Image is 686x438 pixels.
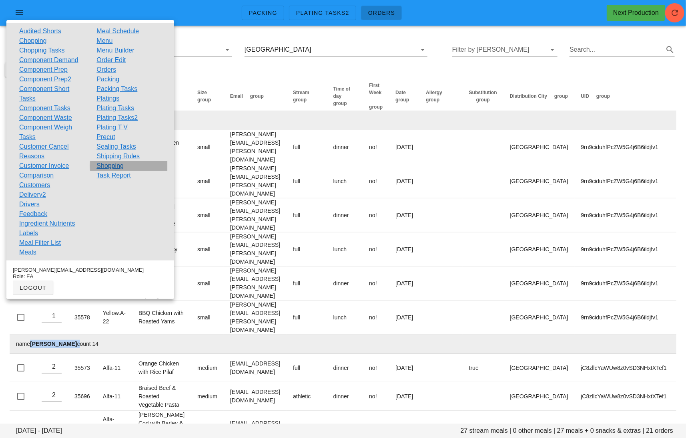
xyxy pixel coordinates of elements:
[96,161,124,171] a: Shopping
[363,382,389,411] td: no!
[127,43,233,56] div: Filter by stream
[19,142,84,161] a: Customer Cancel Reasons
[333,86,350,99] span: Time of day
[581,93,590,99] span: UID
[368,10,395,16] span: Orders
[250,93,264,99] span: group
[19,55,78,65] a: Component Demand
[19,190,46,200] a: Delivery2
[19,161,84,180] a: Customer Invoice Comparison
[96,113,138,123] a: Plating Tasks2
[363,82,389,111] th: First Week: Not sorted. Activate to sort ascending.
[503,232,575,266] td: [GEOGRAPHIC_DATA]
[10,335,684,354] td: name count 14
[191,354,224,382] td: medium
[363,354,389,382] td: no!
[327,198,363,232] td: dinner
[361,6,402,20] a: Orders
[224,301,287,335] td: [PERSON_NAME][EMAIL_ADDRESS][PERSON_NAME][DOMAIN_NAME]
[389,382,419,411] td: [DATE]
[191,266,224,301] td: small
[191,130,224,164] td: small
[327,130,363,164] td: dinner
[96,142,136,151] a: Sealing Tasks
[19,103,70,113] a: Component Tasks
[19,113,72,123] a: Component Waste
[224,130,287,164] td: [PERSON_NAME][EMAIL_ADDRESS][PERSON_NAME][DOMAIN_NAME]
[245,43,427,56] div: [GEOGRAPHIC_DATA]
[191,198,224,232] td: small
[191,382,224,411] td: medium
[191,164,224,198] td: small
[575,164,684,198] td: 9rn9ciduhfPcZW5G4j6B6ildjfv1
[224,354,287,382] td: [EMAIL_ADDRESS][DOMAIN_NAME]
[96,84,137,94] a: Packing Tasks
[363,232,389,266] td: no!
[10,111,684,130] td: name count 6
[19,75,71,84] a: Component Prep2
[363,266,389,301] td: no!
[613,8,659,18] div: Next Production
[389,232,419,266] td: [DATE]
[389,164,419,198] td: [DATE]
[363,130,389,164] td: no!
[224,382,287,411] td: [EMAIL_ADDRESS][DOMAIN_NAME]
[575,82,684,111] th: UID: Not sorted. Activate to sort ascending.
[191,232,224,266] td: small
[224,198,287,232] td: [PERSON_NAME][EMAIL_ADDRESS][PERSON_NAME][DOMAIN_NAME]
[132,301,191,335] td: BBQ Chicken with Roasted Yams
[463,354,503,382] td: true
[327,82,363,111] th: Time of day: Not sorted. Activate to sort ascending.
[575,198,684,232] td: 9rn9ciduhfPcZW5G4j6B6ildjfv1
[96,354,132,382] td: Alfa-11
[503,382,575,411] td: [GEOGRAPHIC_DATA]
[327,354,363,382] td: dinner
[503,164,575,198] td: [GEOGRAPHIC_DATA]
[96,65,116,75] a: Orders
[293,97,307,103] span: group
[575,130,684,164] td: 9rn9ciduhfPcZW5G4j6B6ildjfv1
[363,198,389,232] td: no!
[287,232,327,266] td: full
[293,90,309,95] span: Stream
[224,266,287,301] td: [PERSON_NAME][EMAIL_ADDRESS][PERSON_NAME][DOMAIN_NAME]
[96,75,119,84] a: Packing
[327,301,363,335] td: lunch
[96,301,132,335] td: Yellow.A-22
[224,164,287,198] td: [PERSON_NAME][EMAIL_ADDRESS][PERSON_NAME][DOMAIN_NAME]
[426,90,442,95] span: Allergy
[68,354,96,382] td: 35573
[503,301,575,335] td: [GEOGRAPHIC_DATA]
[327,382,363,411] td: dinner
[197,97,211,103] span: group
[327,232,363,266] td: lunch
[96,94,119,103] a: Platings
[395,97,409,103] span: group
[389,354,419,382] td: [DATE]
[96,103,134,113] a: Plating Tasks
[13,281,53,295] button: logout
[419,82,463,111] th: Allergy: Not sorted. Activate to sort ascending.
[389,301,419,335] td: [DATE]
[426,97,439,103] span: group
[191,82,224,111] th: Size: Not sorted. Activate to sort ascending.
[13,273,168,280] div: Role: EA
[327,266,363,301] td: dinner
[469,90,497,95] span: Substitution
[68,382,96,411] td: 35696
[287,164,327,198] td: full
[19,200,40,209] a: Drivers
[197,90,207,95] span: Size
[554,93,568,99] span: group
[575,301,684,335] td: 9rn9ciduhfPcZW5G4j6B6ildjfv1
[5,63,55,77] button: Hide Table
[296,10,349,16] span: Plating Tasks2
[19,219,75,228] a: Ingredient Nutrients
[333,101,347,106] span: group
[369,83,381,95] span: First Week
[327,164,363,198] td: lunch
[452,43,558,56] div: Filter by [PERSON_NAME]
[13,267,168,273] div: [PERSON_NAME][EMAIL_ADDRESS][DOMAIN_NAME]
[363,301,389,335] td: no!
[287,382,327,411] td: athletic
